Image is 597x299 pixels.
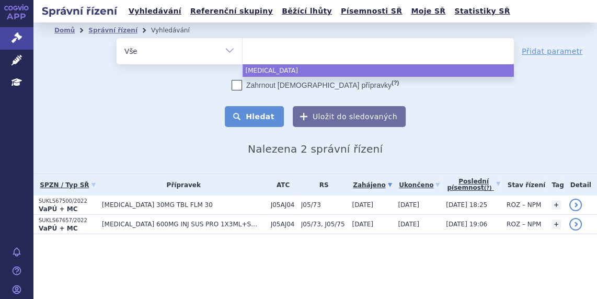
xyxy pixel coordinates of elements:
[33,4,125,18] h2: Správní řízení
[151,22,203,38] li: Vyhledávání
[338,4,405,18] a: Písemnosti SŘ
[446,221,487,228] span: [DATE] 19:06
[39,205,77,213] strong: VaPÚ + MC
[232,80,399,90] label: Zahrnout [DEMOGRAPHIC_DATA] přípravky
[552,200,561,210] a: +
[271,221,296,228] span: J05AJ04
[187,4,276,18] a: Referenční skupiny
[39,198,97,205] p: SUKLS67500/2022
[271,201,296,209] span: J05AJ04
[398,178,441,192] a: Ukončeno
[569,199,582,211] a: detail
[97,174,266,195] th: Přípravek
[293,106,406,127] button: Uložit do sledovaných
[484,185,492,191] abbr: (?)
[408,4,449,18] a: Moje SŘ
[39,217,97,224] p: SUKLS67657/2022
[352,221,373,228] span: [DATE]
[398,221,419,228] span: [DATE]
[507,221,541,228] span: ROZ – NPM
[352,201,373,209] span: [DATE]
[501,174,546,195] th: Stav řízení
[248,143,383,155] span: Nalezena 2 správní řízení
[352,178,393,192] a: Zahájeno
[569,218,582,231] a: detail
[507,201,541,209] span: ROZ – NPM
[102,201,259,209] span: [MEDICAL_DATA] 30MG TBL FLM 30
[446,201,487,209] span: [DATE] 18:25
[296,174,347,195] th: RS
[88,27,137,34] a: Správní řízení
[301,221,347,228] span: J05/73, J05/75
[522,46,583,56] a: Přidat parametr
[279,4,335,18] a: Běžící lhůty
[225,106,284,127] button: Hledat
[546,174,565,195] th: Tag
[243,64,514,77] li: [MEDICAL_DATA]
[266,174,296,195] th: ATC
[398,201,419,209] span: [DATE]
[39,178,97,192] a: SPZN / Typ SŘ
[564,174,597,195] th: Detail
[54,27,75,34] a: Domů
[446,174,501,195] a: Poslednípísemnost(?)
[125,4,185,18] a: Vyhledávání
[392,79,399,86] abbr: (?)
[39,225,77,232] strong: VaPÚ + MC
[102,221,259,228] span: [MEDICAL_DATA] 600MG INJ SUS PRO 1X3ML+STŘ+AD+1J
[451,4,513,18] a: Statistiky SŘ
[552,220,561,229] a: +
[301,201,347,209] span: J05/73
